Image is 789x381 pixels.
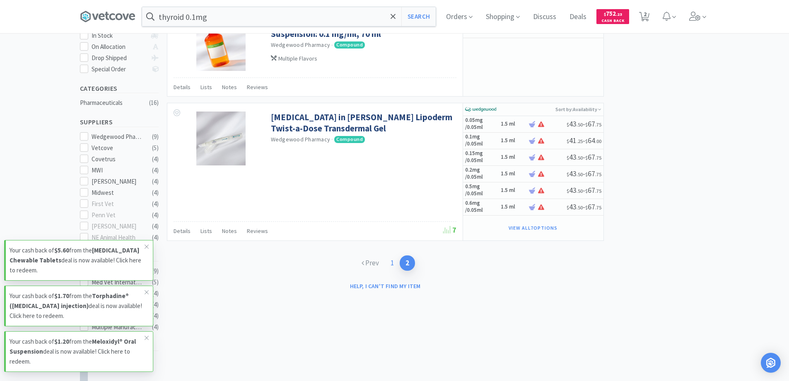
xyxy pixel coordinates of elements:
[567,188,569,194] span: $
[465,117,498,131] h5: 0.05mg /0.05ml
[501,170,526,177] h6: 1.5 ml
[92,154,143,164] div: Covetrus
[585,204,588,211] span: $
[595,204,601,211] span: . 75
[80,98,147,108] div: Pharmaceuticals
[761,353,781,373] div: Open Intercom Messenger
[331,41,333,49] span: ·
[92,210,143,220] div: Penn Vet
[585,152,601,162] span: 67
[152,277,159,287] div: ( 5 )
[80,84,159,93] h5: Categories
[567,169,601,178] span: -
[152,143,159,153] div: ( 5 )
[577,138,583,144] span: . 25
[501,204,526,211] h6: 1.5 ml
[152,165,159,175] div: ( 4 )
[595,171,601,177] span: . 75
[530,13,560,21] a: Discuss
[271,112,454,134] a: [MEDICAL_DATA] in [PERSON_NAME] Lipoderm Twist-a-Dose Transdermal Gel
[196,17,245,71] img: b333080929cf4a79bdf6a38e3528d884_374845.jpeg
[616,12,622,17] span: . 23
[567,138,569,144] span: $
[595,121,601,128] span: . 75
[152,322,159,332] div: ( 4 )
[585,185,601,195] span: 67
[152,311,159,321] div: ( 4 )
[465,150,498,164] h5: 0.15mg /0.05ml
[577,188,583,194] span: . 50
[92,233,143,243] div: NE Animal Health
[501,137,526,144] h6: 1.5 ml
[196,112,245,165] img: 17cf22f040f447de95f19167f45323c7_340366.jpeg
[585,138,588,144] span: $
[271,54,454,63] div: Multiple Flavors
[142,7,436,26] input: Search by item, sku, manufacturer, ingredient, size...
[152,132,159,142] div: ( 9 )
[356,255,385,271] a: Prev
[585,202,601,211] span: 67
[465,167,498,181] h5: 0.2mg /0.05ml
[92,53,147,63] div: Drop Shipped
[331,136,333,143] span: ·
[92,132,143,142] div: Wedgewood Pharmacy
[92,165,143,175] div: MWI
[152,300,159,310] div: ( 4 )
[585,119,601,129] span: 67
[601,19,624,24] span: Cash Back
[604,12,606,17] span: $
[92,64,147,74] div: Special Order
[577,171,583,177] span: . 50
[504,222,562,234] button: View all7Options
[567,185,601,195] span: -
[334,41,365,48] span: Compound
[200,227,212,235] span: Lists
[501,154,526,161] h6: 1.5 ml
[577,155,583,161] span: . 50
[501,187,526,194] h6: 1.5 ml
[152,233,159,243] div: ( 4 )
[92,31,147,41] div: In Stock
[604,10,622,17] span: 752
[10,245,145,275] p: Your cash back of from the deal is now available! Click here to redeem.
[174,83,191,91] span: Details
[10,337,145,366] p: Your cash back of from the deal is now available! Click here to redeem.
[585,169,601,178] span: 67
[585,171,588,177] span: $
[271,136,331,143] a: Wedgewood Pharmacy
[567,169,583,178] span: 43
[247,227,268,235] span: Reviews
[585,155,588,161] span: $
[585,188,588,194] span: $
[567,202,583,211] span: 43
[501,121,526,128] h6: 1.5 ml
[152,177,159,187] div: ( 4 )
[54,246,69,254] strong: $5.60
[271,41,331,49] a: Wedgewood Pharmacy
[555,103,601,115] p: Sort by: Availability
[54,292,69,300] strong: $1.70
[152,154,159,164] div: ( 4 )
[595,138,601,144] span: . 00
[152,199,159,209] div: ( 4 )
[92,221,143,231] div: [PERSON_NAME]
[465,183,498,197] h5: 0.5mg /0.05ml
[92,188,143,198] div: Midwest
[92,177,143,187] div: [PERSON_NAME]
[54,337,69,345] strong: $1.20
[401,7,436,26] button: Search
[595,188,601,194] span: . 75
[567,152,583,162] span: 43
[443,225,456,235] span: 7
[152,266,159,276] div: ( 9 )
[222,227,237,235] span: Notes
[200,83,212,91] span: Lists
[585,24,601,34] span: 62
[92,199,143,209] div: First Vet
[92,143,143,153] div: Vetcove
[10,291,145,321] p: Your cash back of from the deal is now available! Click here to redeem.
[567,119,601,129] span: -
[567,136,601,145] span: -
[567,204,569,211] span: $
[222,83,237,91] span: Notes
